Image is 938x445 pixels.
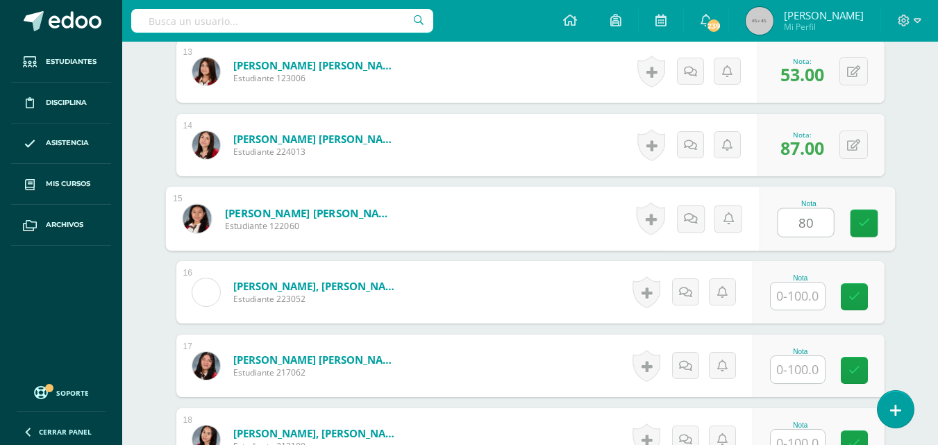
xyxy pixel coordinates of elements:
a: Estudiantes [11,42,111,83]
span: Estudiante 224013 [233,146,400,158]
span: [PERSON_NAME] [784,8,864,22]
img: 53b6787b38126a7fb65a9766d874f005.png [183,204,211,233]
span: Estudiante 122060 [224,220,396,233]
span: 87.00 [780,136,824,160]
div: Nota: [780,130,824,140]
input: 0-100.0 [778,209,833,237]
input: 0-100.0 [771,356,825,383]
div: Nota [770,274,831,282]
span: Soporte [56,388,89,398]
a: Disciplina [11,83,111,124]
img: ea5fc4269f180e2e070e551d36c5f4aa.png [192,131,220,159]
div: Nota [770,348,831,355]
span: 239 [706,18,721,33]
img: 5ae48e8cb81b265a7ec6e0fd1a501d52.png [192,278,220,306]
div: Nota [777,200,840,208]
span: Mis cursos [46,178,90,190]
a: Mis cursos [11,164,111,205]
img: e879dadc894c76b349b9b9752aee6a62.png [192,58,220,85]
span: Archivos [46,219,83,230]
span: Estudiante 123006 [233,72,400,84]
span: Estudiante 217062 [233,367,400,378]
a: [PERSON_NAME], [PERSON_NAME] [233,279,400,293]
div: Nota: [780,56,824,66]
img: 45x45 [746,7,773,35]
a: [PERSON_NAME], [PERSON_NAME] [233,426,400,440]
a: Soporte [17,383,106,401]
span: Asistencia [46,137,89,149]
input: Busca un usuario... [131,9,433,33]
a: [PERSON_NAME] [PERSON_NAME] [233,132,400,146]
span: Disciplina [46,97,87,108]
div: Nota [770,421,831,429]
span: Estudiante 223052 [233,293,400,305]
span: 53.00 [780,62,824,86]
span: Estudiantes [46,56,97,67]
span: Cerrar panel [39,427,92,437]
img: e793f51b1efe7ab09697e042713fb473.png [192,352,220,380]
a: Archivos [11,205,111,246]
a: [PERSON_NAME] [PERSON_NAME] [233,58,400,72]
a: [PERSON_NAME] [PERSON_NAME] [224,205,396,220]
a: Asistencia [11,124,111,165]
span: Mi Perfil [784,21,864,33]
a: [PERSON_NAME] [PERSON_NAME] [233,353,400,367]
input: 0-100.0 [771,283,825,310]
